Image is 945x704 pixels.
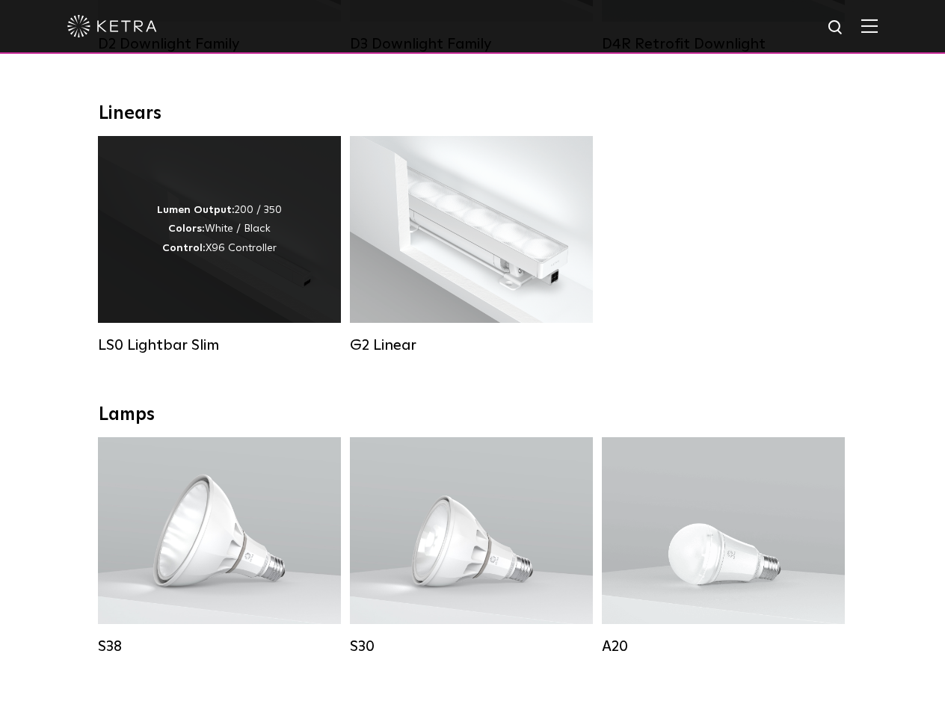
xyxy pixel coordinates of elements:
img: search icon [827,19,846,37]
div: A20 [602,637,845,655]
img: Hamburger%20Nav.svg [861,19,878,33]
strong: Control: [162,243,206,253]
div: Linears [99,103,846,125]
div: 200 / 350 White / Black X96 Controller [157,201,282,258]
strong: Lumen Output: [157,205,235,215]
div: G2 Linear [350,336,593,354]
a: S38 Lumen Output:1100Colors:White / BlackBase Type:E26 Edison Base / GU24Beam Angles:10° / 25° / ... [98,437,341,655]
a: LS0 Lightbar Slim Lumen Output:200 / 350Colors:White / BlackControl:X96 Controller [98,136,341,354]
img: ketra-logo-2019-white [67,15,157,37]
div: S38 [98,637,341,655]
div: Lamps [99,404,846,426]
strong: Colors: [168,223,205,234]
div: S30 [350,637,593,655]
a: S30 Lumen Output:1100Colors:White / BlackBase Type:E26 Edison Base / GU24Beam Angles:15° / 25° / ... [350,437,593,655]
div: LS0 Lightbar Slim [98,336,341,354]
a: A20 Lumen Output:600 / 800Colors:White / BlackBase Type:E26 Edison Base / GU24Beam Angles:Omni-Di... [602,437,845,655]
a: G2 Linear Lumen Output:400 / 700 / 1000Colors:WhiteBeam Angles:Flood / [GEOGRAPHIC_DATA] / Narrow... [350,136,593,354]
